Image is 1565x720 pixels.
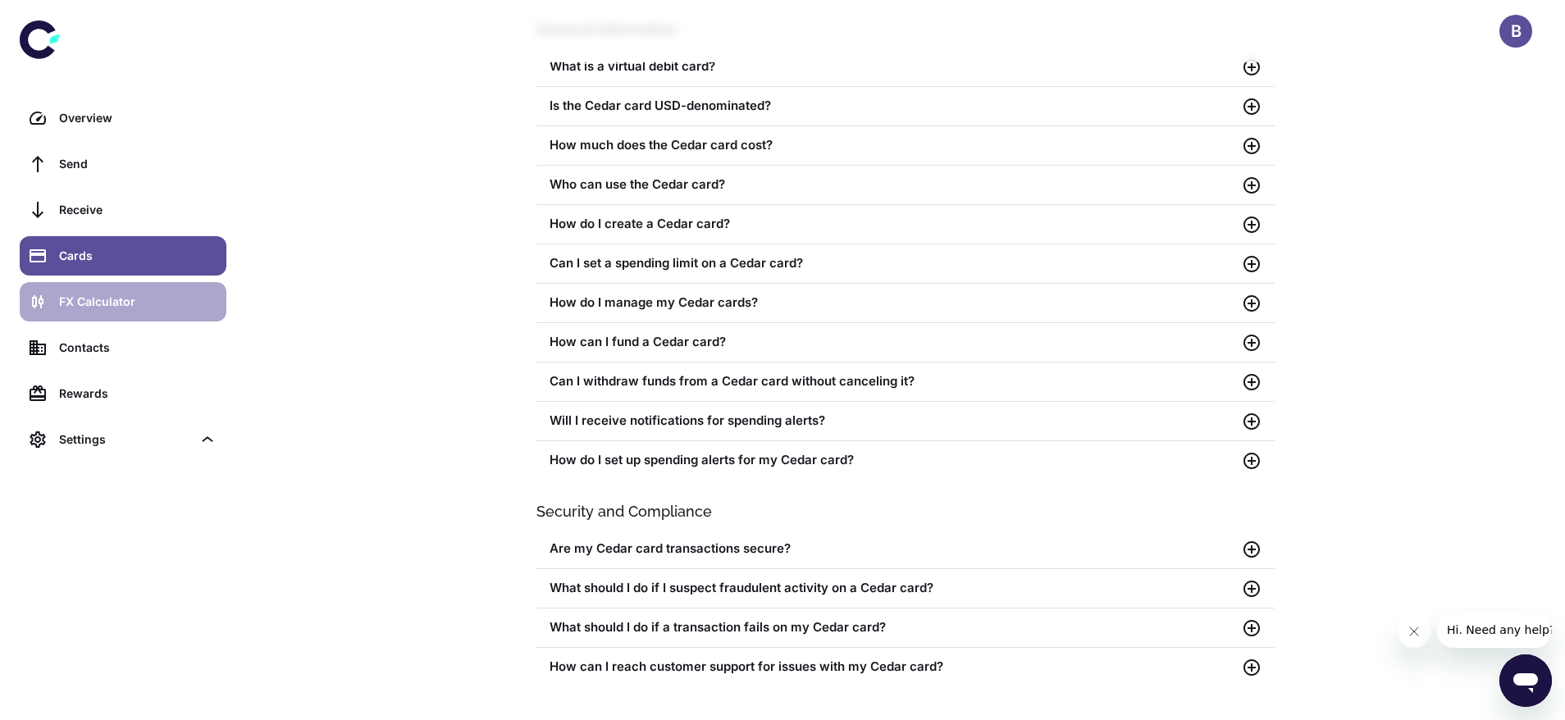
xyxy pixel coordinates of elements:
div: What should I do if a transaction fails on my Cedar card? [550,618,1242,637]
div: How do I manage my Cedar cards? [550,294,1242,312]
div: How do I set up spending alerts for my Cedar card? [550,451,1242,470]
div: Will I receive notifications for spending alerts? [536,402,1275,441]
a: Contacts [20,328,226,367]
div: Overview [59,109,217,127]
a: Rewards [20,374,226,413]
iframe: Close message [1398,615,1430,648]
div: Settings [20,420,226,459]
div: Are my Cedar card transactions secure? [536,530,1275,569]
a: Send [20,144,226,184]
div: FX Calculator [59,293,217,311]
div: Rewards [59,385,217,403]
a: FX Calculator [20,282,226,321]
div: Are my Cedar card transactions secure? [550,540,1242,558]
div: How much does the Cedar card cost? [550,136,1242,155]
div: Can I set a spending limit on a Cedar card? [550,254,1242,273]
div: What is a virtual debit card? [536,48,1275,87]
div: How do I manage my Cedar cards? [536,284,1275,323]
div: Can I withdraw funds from a Cedar card without canceling it? [536,362,1275,402]
div: Is the Cedar card USD-denominated? [550,97,1242,116]
div: Can I withdraw funds from a Cedar card without canceling it? [550,372,1242,391]
div: Send [59,155,217,173]
div: Receive [59,201,217,219]
div: How can I fund a Cedar card? [536,323,1275,362]
button: B [1499,15,1532,48]
div: What should I do if a transaction fails on my Cedar card? [536,608,1275,648]
a: Overview [20,98,226,138]
iframe: Message from company [1437,612,1552,648]
div: Cards [59,247,217,265]
div: How can I reach customer support for issues with my Cedar card? [536,648,1275,687]
div: How do I create a Cedar card? [536,205,1275,244]
div: How much does the Cedar card cost? [536,126,1275,166]
a: Cards [20,236,226,276]
div: Settings [59,431,192,449]
div: Who can use the Cedar card? [536,166,1275,205]
div: What is a virtual debit card? [550,57,1242,76]
iframe: Button to launch messaging window [1499,654,1552,707]
div: Will I receive notifications for spending alerts? [550,412,1242,431]
h6: Security and Compliance [536,500,1275,523]
span: Hi. Need any help? [10,11,118,25]
a: Receive [20,190,226,230]
div: Is the Cedar card USD-denominated? [536,87,1275,126]
div: How do I set up spending alerts for my Cedar card? [536,441,1275,481]
div: How do I create a Cedar card? [550,215,1242,234]
div: Can I set a spending limit on a Cedar card? [536,244,1275,284]
div: What should I do if I suspect fraudulent activity on a Cedar card? [536,569,1275,608]
div: Who can use the Cedar card? [550,175,1242,194]
div: What should I do if I suspect fraudulent activity on a Cedar card? [550,579,1242,598]
div: Contacts [59,339,217,357]
div: How can I reach customer support for issues with my Cedar card? [550,658,1242,677]
div: How can I fund a Cedar card? [550,333,1242,352]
